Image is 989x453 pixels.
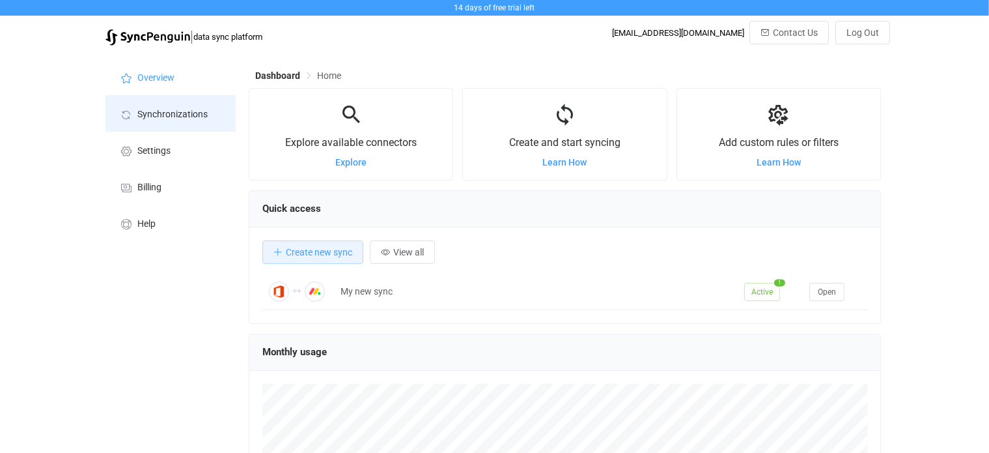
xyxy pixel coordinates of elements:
[255,71,341,80] div: Breadcrumb
[105,168,236,205] a: Billing
[285,136,417,149] span: Explore available connectors
[509,136,620,149] span: Create and start syncing
[773,27,818,38] span: Contact Us
[193,32,262,42] span: data sync platform
[255,70,300,81] span: Dashboard
[543,157,587,168] a: Learn How
[105,59,236,95] a: Overview
[105,132,236,168] a: Settings
[370,241,435,264] button: View all
[105,29,190,46] img: syncpenguin.svg
[137,110,208,120] span: Synchronizations
[749,21,829,44] button: Contact Us
[835,21,890,44] button: Log Out
[105,205,236,241] a: Help
[393,247,424,257] span: View all
[262,346,327,358] span: Monthly usage
[137,183,161,193] span: Billing
[757,157,801,168] a: Learn How
[335,157,367,168] a: Explore
[454,3,535,12] span: 14 days of free trial left
[262,203,321,214] span: Quick access
[846,27,879,38] span: Log Out
[719,136,839,149] span: Add custom rules or filters
[317,70,341,81] span: Home
[612,28,744,38] div: [EMAIL_ADDRESS][DOMAIN_NAME]
[105,27,262,46] a: |data sync platform
[137,146,171,156] span: Settings
[137,73,174,83] span: Overview
[137,219,156,229] span: Help
[286,247,352,257] span: Create new sync
[105,95,236,132] a: Synchronizations
[190,27,193,46] span: |
[262,241,363,264] button: Create new sync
